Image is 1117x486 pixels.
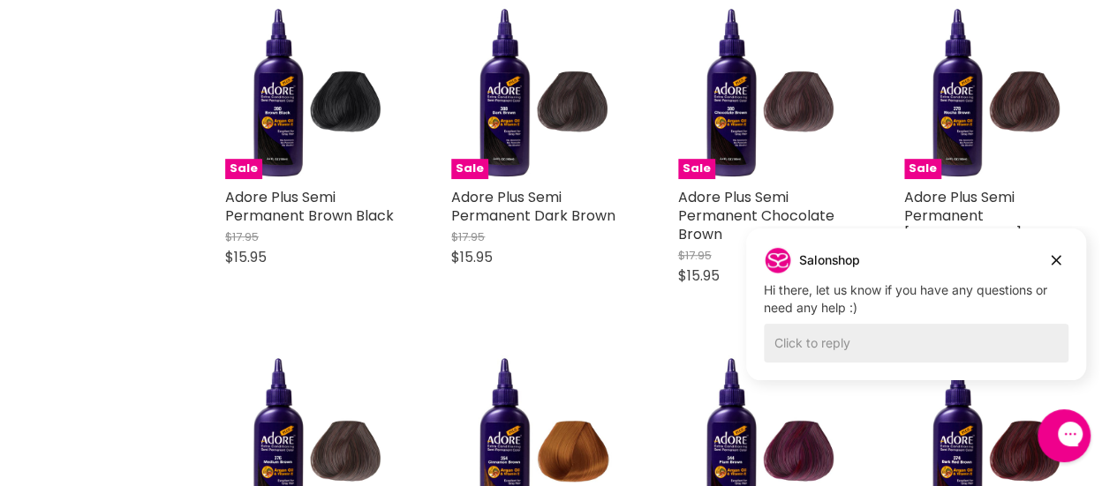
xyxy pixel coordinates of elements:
img: Adore Plus Semi Permanent Dark Brown [451,6,624,179]
span: $15.95 [678,265,720,286]
a: Adore Plus Semi Permanent Mocha BrownSale [904,6,1077,179]
img: Adore Plus Semi Permanent Brown Black [225,6,398,179]
a: Adore Plus Semi Permanent Brown Black [225,187,394,226]
a: Adore Plus Semi Permanent Chocolate BrownSale [678,6,851,179]
img: Adore Plus Semi Permanent Mocha Brown [904,6,1077,179]
a: Adore Plus Semi Permanent [PERSON_NAME] [904,187,1022,244]
span: $17.95 [678,247,712,264]
iframe: Gorgias live chat campaigns [733,226,1099,407]
span: $17.95 [451,228,485,245]
span: $17.95 [225,228,259,245]
span: Sale [225,159,262,179]
span: Sale [904,159,941,179]
a: Adore Plus Semi Permanent Brown BlackSale [225,6,398,179]
img: Adore Plus Semi Permanent Chocolate Brown [678,6,851,179]
span: Sale [678,159,715,179]
span: $15.95 [225,247,267,267]
a: Adore Plus Semi Permanent Chocolate Brown [678,187,834,244]
a: Adore Plus Semi Permanent Dark Brown [451,187,615,226]
span: $15.95 [451,247,493,267]
span: Sale [451,159,488,179]
a: Adore Plus Semi Permanent Dark BrownSale [451,6,624,179]
iframe: Gorgias live chat messenger [1029,403,1099,468]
